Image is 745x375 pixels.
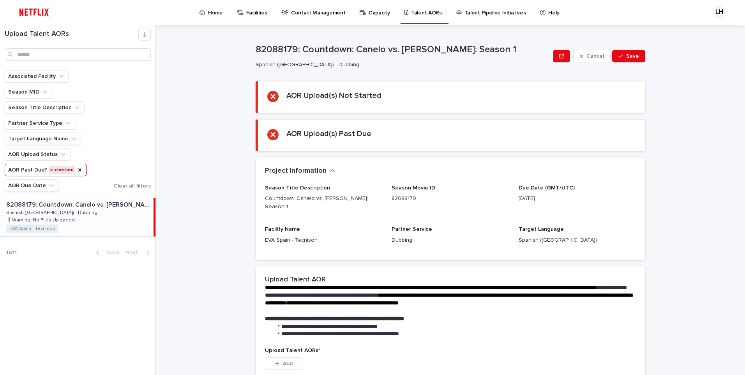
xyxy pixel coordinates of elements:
p: Spanish ([GEOGRAPHIC_DATA]) - Dubbing [256,62,547,68]
h2: Upload Talent AOR [265,276,326,284]
button: Season MID [5,86,52,98]
span: Upload Talent AORs [265,348,320,353]
a: EVA Spain - Tecnison [9,226,55,232]
span: Clear all filters [114,183,151,189]
p: 82088179 [392,195,509,203]
p: ❗️Warning: No Files Uploaded [6,216,76,223]
h1: Upload Talent AORs [5,30,138,39]
button: Cancel [573,50,611,62]
p: EVA Spain - Tecnison [265,236,382,244]
span: Due Date (GMT/UTC) [519,185,575,191]
span: Season Title Description [265,185,330,191]
img: ifQbXi3ZQGMSEF7WDB7W [16,5,53,20]
p: Dubbing [392,236,509,244]
span: Season Movie ID [392,185,435,191]
button: Season Title Description [5,101,85,114]
p: Countdown: Canelo vs. [PERSON_NAME]: Season 1 [265,195,382,211]
p: Spanish ([GEOGRAPHIC_DATA]) - Dubbing [6,209,99,216]
h2: Project Information [265,167,327,175]
button: Clear all filters [111,180,151,192]
span: Next [125,250,143,255]
p: 82088179: Countdown: Canelo vs. [PERSON_NAME]: Season 1 [256,44,550,55]
button: Next [122,249,155,256]
p: [DATE] [519,195,636,203]
span: Add [283,361,293,366]
button: Save [612,50,645,62]
p: Spanish ([GEOGRAPHIC_DATA]) [519,236,636,244]
button: AOR Upload Status [5,148,71,161]
h2: AOR Upload(s) Past Due [286,129,371,138]
input: Search [5,48,151,61]
span: Cancel [586,53,604,59]
button: AOR Past Due? [5,164,87,176]
button: Back [90,249,122,256]
span: Save [626,53,639,59]
span: Facility Name [265,226,300,232]
button: Target Language Name [5,133,81,145]
button: Associated Facility [5,70,69,83]
button: Partner Service Type [5,117,75,129]
span: Partner Service [392,226,432,232]
span: Back [102,250,119,255]
p: 82088179: Countdown: Canelo vs. Crawford: Season 1 [6,200,152,209]
span: Target Language [519,226,564,232]
button: Project Information [265,167,335,175]
h2: AOR Upload(s) Not Started [286,91,381,100]
button: AOR Due Date [5,179,59,192]
div: LH [713,6,726,19]
button: Add [265,357,302,370]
